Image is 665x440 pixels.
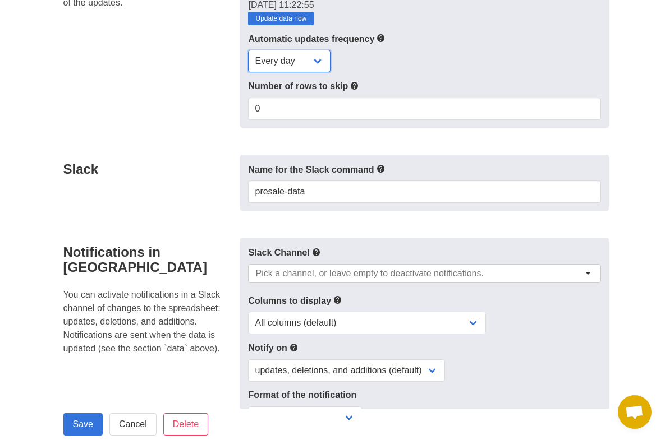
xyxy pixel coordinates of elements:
a: Cancel [109,413,157,436]
input: Pick a channel, or leave empty to deactivate notifications. [255,268,491,279]
p: You can activate notifications in a Slack channel of changes to the spreadsheet: updates, deletio... [63,288,234,355]
label: Name for the Slack command [248,163,600,177]
h4: Slack [63,161,234,177]
label: Slack Channel [248,246,600,260]
label: Columns to display [248,294,600,308]
input: Save [63,413,103,436]
label: Number of rows to skip [248,79,600,93]
label: Notify on [248,341,600,355]
a: Update data now [248,12,314,25]
div: Open chat [618,395,652,429]
input: Text input [248,180,600,203]
label: Automatic updates frequency [248,32,600,46]
h4: Notifications in [GEOGRAPHIC_DATA] [63,244,234,275]
input: Delete [163,413,208,436]
label: Format of the notification [248,388,600,402]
